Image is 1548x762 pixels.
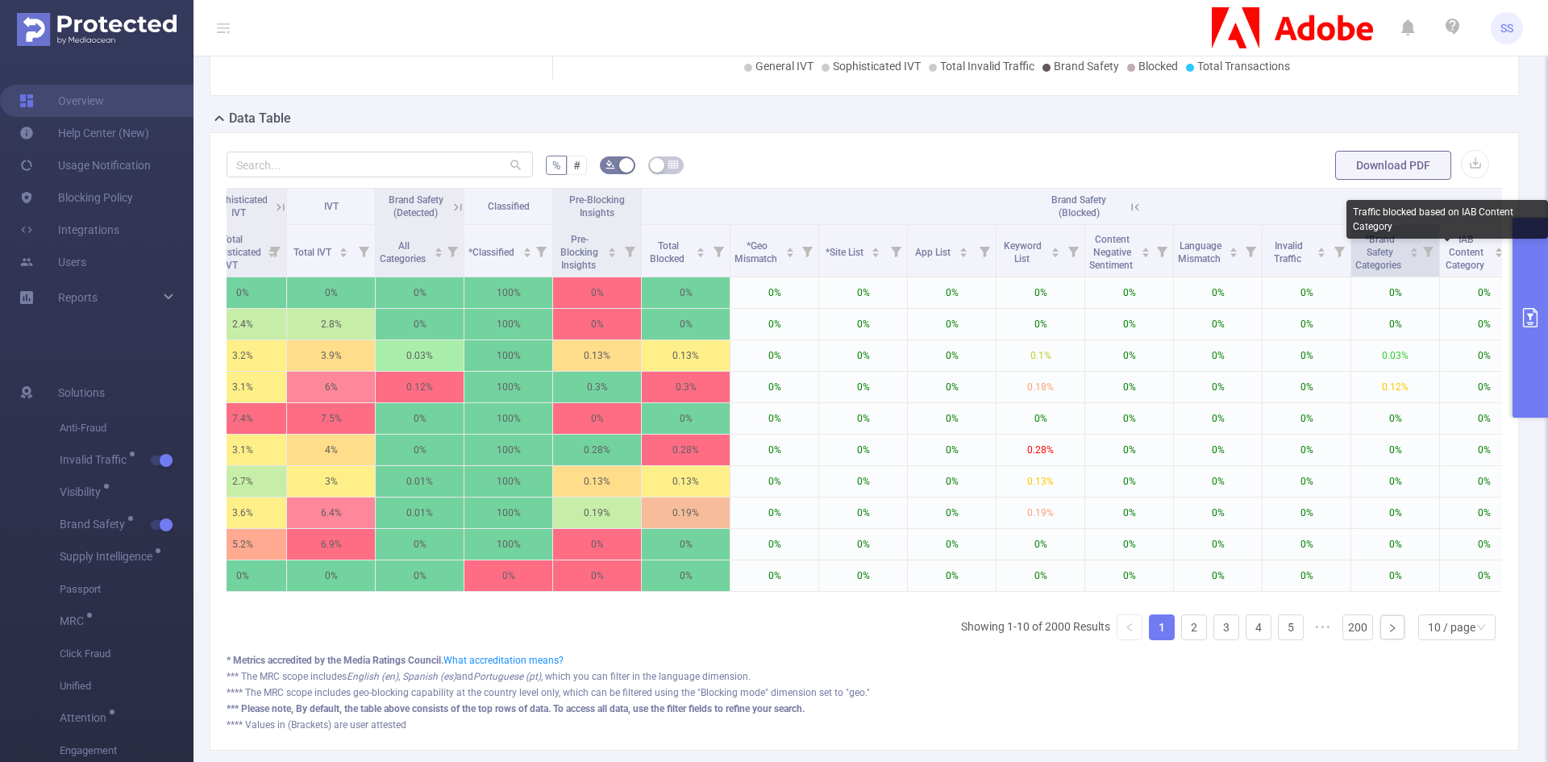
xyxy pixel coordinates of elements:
[1440,529,1528,560] p: 0%
[198,340,286,371] p: 3.2%
[1440,403,1528,434] p: 0%
[287,340,375,371] p: 3.9%
[488,201,530,212] span: Classified
[1246,615,1271,639] a: 4
[287,435,375,465] p: 4%
[1182,615,1206,639] a: 2
[198,277,286,308] p: 0%
[1351,466,1439,497] p: 0%
[60,518,131,530] span: Brand Safety
[324,201,339,212] span: IVT
[1151,225,1173,277] i: Filter menu
[1174,309,1262,339] p: 0%
[1263,340,1350,371] p: 0%
[1409,245,1418,250] i: icon: caret-up
[1051,251,1060,256] i: icon: caret-down
[908,498,996,528] p: 0%
[443,655,564,666] a: What accreditation means?
[642,498,730,528] p: 0.19%
[1317,245,1326,250] i: icon: caret-up
[997,372,1084,402] p: 0.18%
[552,159,560,172] span: %
[1342,614,1373,640] li: 200
[1141,245,1151,255] div: Sort
[202,234,261,271] span: Total Sophisticated IVT
[287,466,375,497] p: 3%
[819,560,907,591] p: 0%
[973,225,996,277] i: Filter menu
[1355,234,1404,271] span: *Brand Safety Categories
[642,529,730,560] p: 0%
[1085,529,1173,560] p: 0%
[287,498,375,528] p: 6.4%
[997,340,1084,371] p: 0.1%
[58,291,98,304] span: Reports
[1279,615,1303,639] a: 5
[522,245,531,250] i: icon: caret-up
[1476,623,1486,634] i: icon: down
[1085,277,1173,308] p: 0%
[1085,435,1173,465] p: 0%
[376,403,464,434] p: 0%
[1246,614,1271,640] li: 4
[198,435,286,465] p: 3.1%
[553,529,641,560] p: 0%
[1229,251,1238,256] i: icon: caret-down
[1089,234,1135,271] span: Content Negative Sentiment
[908,529,996,560] p: 0%
[1213,614,1239,640] li: 3
[376,498,464,528] p: 0.01%
[608,245,617,250] i: icon: caret-up
[1263,466,1350,497] p: 0%
[1174,340,1262,371] p: 0%
[522,245,532,255] div: Sort
[209,194,268,219] span: Sophisticated IVT
[198,403,286,434] p: 7.4%
[959,245,968,255] div: Sort
[605,160,615,169] i: icon: bg-colors
[1440,372,1528,402] p: 0%
[1174,529,1262,560] p: 0%
[1351,560,1439,591] p: 0%
[697,251,705,256] i: icon: caret-down
[1351,340,1439,371] p: 0.03%
[1278,614,1304,640] li: 5
[1085,309,1173,339] p: 0%
[1174,435,1262,465] p: 0%
[376,340,464,371] p: 0.03%
[1440,309,1528,339] p: 0%
[464,498,552,528] p: 100%
[785,251,794,256] i: icon: caret-down
[707,225,730,277] i: Filter menu
[1263,309,1350,339] p: 0%
[553,340,641,371] p: 0.13%
[908,466,996,497] p: 0%
[1117,614,1142,640] li: Previous Page
[339,245,348,250] i: icon: caret-up
[1229,245,1238,250] i: icon: caret-up
[1263,372,1350,402] p: 0%
[1178,240,1223,264] span: Language Mismatch
[1263,529,1350,560] p: 0%
[1495,251,1504,256] i: icon: caret-down
[1214,615,1238,639] a: 3
[819,529,907,560] p: 0%
[1310,614,1336,640] span: •••
[19,181,133,214] a: Blocking Policy
[730,529,818,560] p: 0%
[198,466,286,497] p: 2.7%
[1346,200,1548,239] div: Traffic blocked based on IAB Content Category
[229,109,291,128] h2: Data Table
[730,435,818,465] p: 0%
[376,372,464,402] p: 0.12%
[553,277,641,308] p: 0%
[441,225,464,277] i: Filter menu
[1263,560,1350,591] p: 0%
[1263,277,1350,308] p: 0%
[819,372,907,402] p: 0%
[227,718,1502,732] div: **** Values in (Brackets) are user attested
[730,560,818,591] p: 0%
[730,403,818,434] p: 0%
[352,225,375,277] i: Filter menu
[1174,466,1262,497] p: 0%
